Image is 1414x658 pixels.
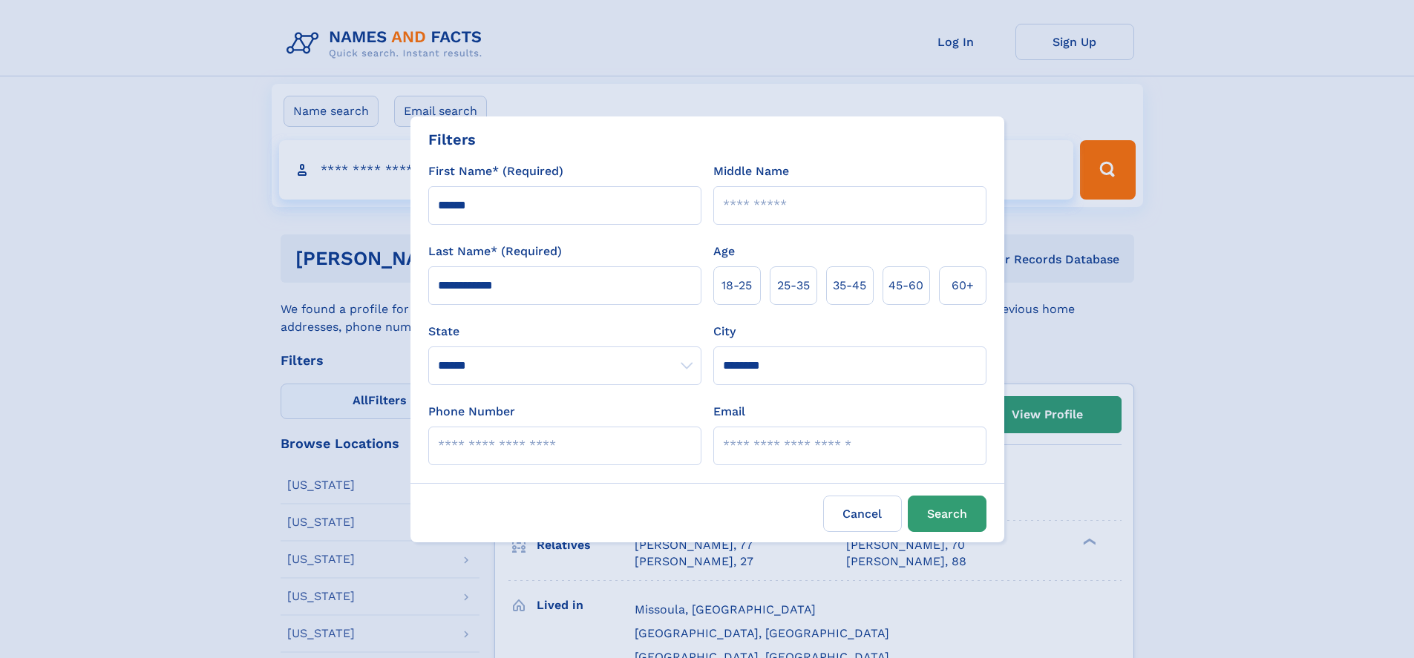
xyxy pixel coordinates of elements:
[952,277,974,295] span: 60+
[713,162,789,180] label: Middle Name
[713,323,736,340] label: City
[428,243,562,260] label: Last Name* (Required)
[428,128,476,151] div: Filters
[721,277,752,295] span: 18‑25
[428,162,563,180] label: First Name* (Required)
[713,403,745,421] label: Email
[428,323,701,340] label: State
[833,277,866,295] span: 35‑45
[823,496,902,532] label: Cancel
[777,277,810,295] span: 25‑35
[713,243,735,260] label: Age
[888,277,923,295] span: 45‑60
[908,496,986,532] button: Search
[428,403,515,421] label: Phone Number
